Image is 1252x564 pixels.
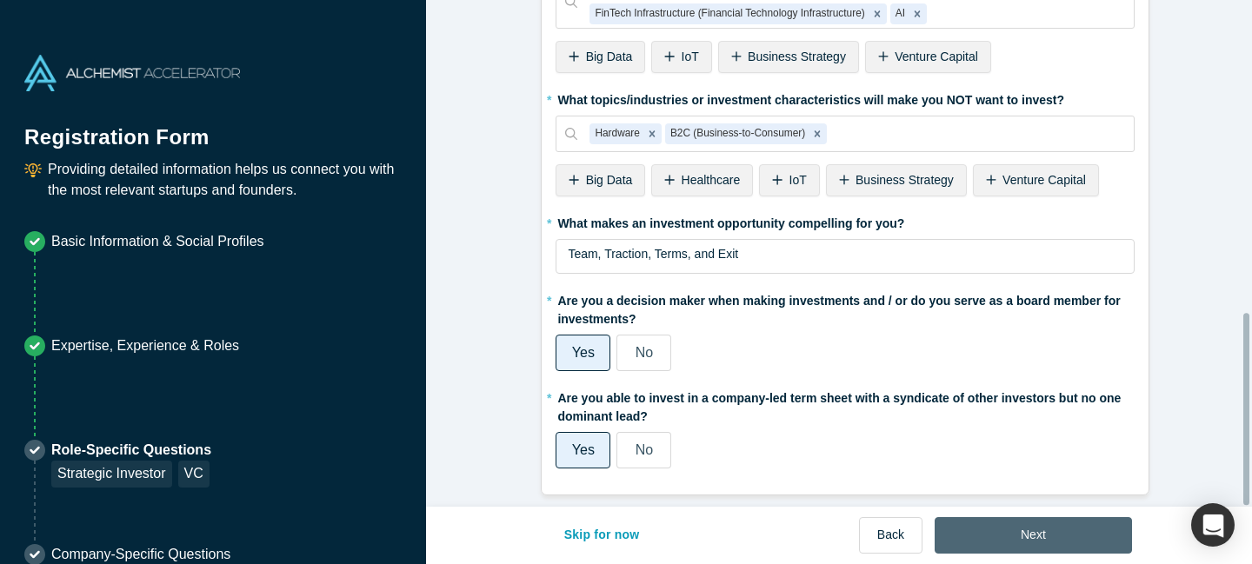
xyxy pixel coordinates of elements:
[51,231,264,252] p: Basic Information & Social Profiles
[568,245,1123,280] div: rdw-editor
[935,517,1132,554] button: Next
[868,3,887,24] div: Remove FinTech Infrastructure (Financial Technology Infrastructure)
[890,3,908,24] div: AI
[546,517,658,554] button: Skip for now
[556,41,645,73] div: Big Data
[859,517,922,554] button: Back
[748,50,846,63] span: Business Strategy
[572,345,595,360] span: Yes
[556,164,645,196] div: Big Data
[51,335,239,356] p: Expertise, Experience & Roles
[682,173,741,187] span: Healthcare
[856,173,954,187] span: Business Strategy
[808,123,827,144] div: Remove B2C (Business-to-Consumer)
[643,123,662,144] div: Remove Hardware
[556,239,1135,274] div: rdw-wrapper
[556,383,1135,426] label: Are you able to invest in a company-led term sheet with a syndicate of other investors but no one...
[1002,173,1086,187] span: Venture Capital
[568,247,738,261] span: Team, Traction, Terms, and Exit
[556,209,1135,233] label: What makes an investment opportunity compelling for you?
[718,41,859,73] div: Business Strategy
[908,3,927,24] div: Remove AI
[51,461,172,488] div: Strategic Investor
[586,50,633,63] span: Big Data
[665,123,808,144] div: B2C (Business-to-Consumer)
[48,159,402,201] p: Providing detailed information helps us connect you with the most relevant startups and founders.
[651,164,753,196] div: Healthcare
[865,41,991,73] div: Venture Capital
[826,164,967,196] div: Business Strategy
[636,345,653,360] span: No
[572,442,595,457] span: Yes
[24,103,402,153] h1: Registration Form
[556,85,1135,109] label: What topics/industries or investment characteristics will make you NOT want to invest?
[895,50,978,63] span: Venture Capital
[51,440,211,461] p: Role-Specific Questions
[789,173,807,187] span: IoT
[589,123,643,144] div: Hardware
[586,173,633,187] span: Big Data
[973,164,1099,196] div: Venture Capital
[24,55,240,91] img: Alchemist Accelerator Logo
[178,461,210,488] div: VC
[651,41,711,73] div: IoT
[759,164,819,196] div: IoT
[589,3,867,24] div: FinTech Infrastructure (Financial Technology Infrastructure)
[682,50,699,63] span: IoT
[636,442,653,457] span: No
[556,286,1135,328] label: Are you a decision maker when making investments and / or do you serve as a board member for inve...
